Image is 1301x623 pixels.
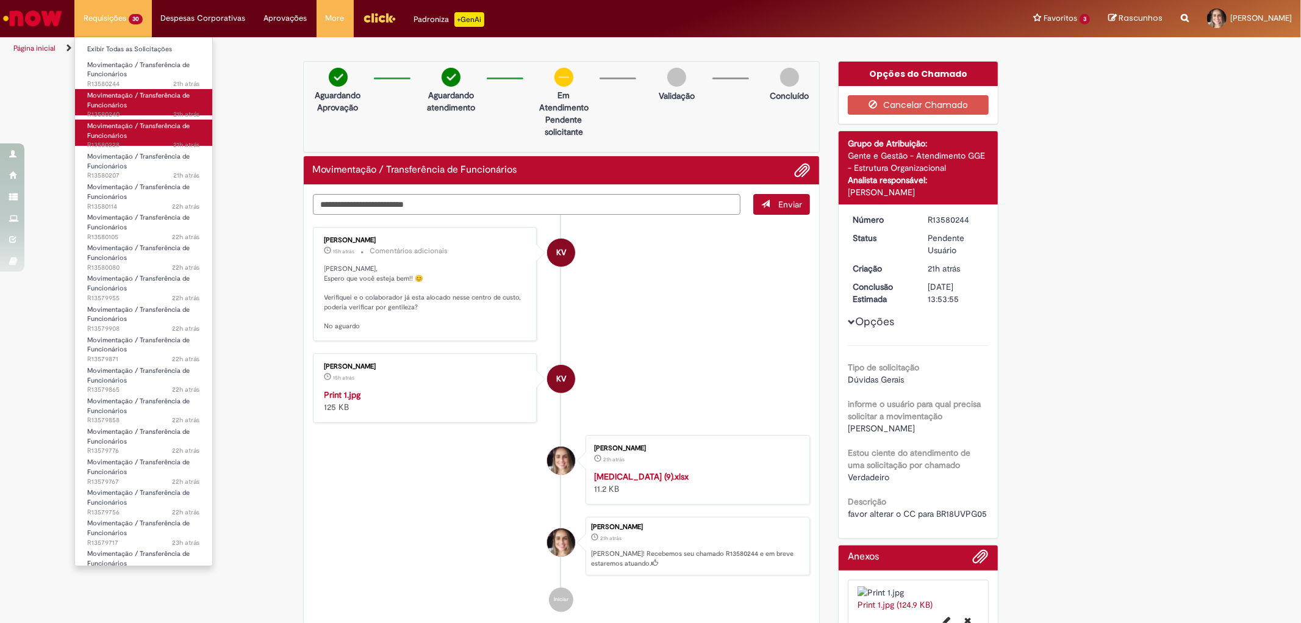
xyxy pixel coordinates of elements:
span: More [326,12,345,24]
a: Aberto R13580105 : Movimentação / Transferência de Funcionários [75,211,212,237]
span: 22h atrás [172,263,200,272]
time: 30/09/2025 09:50:48 [173,140,200,149]
div: [PERSON_NAME] [594,445,797,452]
div: Pendente Usuário [928,232,984,256]
span: 21h atrás [603,456,625,463]
a: Aberto R13579776 : Movimentação / Transferência de Funcionários [75,425,212,452]
b: Estou ciente do atendimento de uma solicitação por chamado [848,447,970,470]
span: KV [556,364,566,394]
span: R13579767 [87,477,200,487]
span: R13579908 [87,324,200,334]
span: 21h atrás [173,79,200,88]
time: 30/09/2025 09:52:37 [173,110,200,119]
span: R13580228 [87,140,200,150]
span: R13580105 [87,232,200,242]
small: Comentários adicionais [370,246,448,256]
time: 30/09/2025 09:25:59 [172,263,200,272]
button: Adicionar anexos [794,162,810,178]
span: favor alterar o CC para BR18UVPG05 [848,508,987,519]
span: 23h atrás [172,538,200,547]
textarea: Digite sua mensagem aqui... [313,194,741,215]
span: Movimentação / Transferência de Funcionários [87,243,190,262]
time: 30/09/2025 08:58:20 [172,355,200,364]
span: Movimentação / Transferência de Funcionários [87,274,190,293]
p: Concluído [770,90,809,102]
div: 125 KB [324,389,528,413]
a: Rascunhos [1108,13,1163,24]
time: 30/09/2025 09:03:29 [172,324,200,333]
span: Enviar [778,199,802,210]
span: R13579871 [87,355,200,364]
div: Mirella Martins Canuto Ferreira [547,528,575,556]
li: Mirella Martins Canuto Ferreira [313,517,811,575]
span: Movimentação / Transferência de Funcionários [87,519,190,538]
button: Cancelar Chamado [848,95,989,115]
time: 30/09/2025 09:08:42 [172,293,200,303]
img: check-circle-green.png [329,68,348,87]
span: Movimentação / Transferência de Funcionários [87,427,190,446]
dt: Conclusão Estimada [844,281,919,305]
span: Dúvidas Gerais [848,374,904,385]
dt: Criação [844,262,919,275]
a: Aberto R13580240 : Movimentação / Transferência de Funcionários [75,89,212,115]
dt: Status [844,232,919,244]
span: Rascunhos [1119,12,1163,24]
time: 30/09/2025 08:30:47 [172,538,200,547]
div: Gente e Gestão - Atendimento GGE - Estrutura Organizacional [848,149,989,174]
a: Aberto R13579865 : Movimentação / Transferência de Funcionários [75,364,212,391]
span: 3 [1080,14,1090,24]
span: Movimentação / Transferência de Funcionários [87,60,190,79]
span: R13580114 [87,202,200,212]
span: 22h atrás [172,202,200,211]
span: R13579717 [87,538,200,548]
img: Print 1.jpg [858,586,979,599]
a: Aberto R13579871 : Movimentação / Transferência de Funcionários [75,334,212,360]
span: Movimentação / Transferência de Funcionários [87,549,190,568]
div: R13580244 [928,214,984,226]
time: 30/09/2025 09:29:08 [172,232,200,242]
time: 30/09/2025 08:37:22 [172,508,200,517]
span: R13579756 [87,508,200,517]
a: Aberto R13580228 : Movimentação / Transferência de Funcionários [75,120,212,146]
span: Movimentação / Transferência de Funcionários [87,397,190,416]
ul: Trilhas de página [9,37,858,60]
span: Despesas Corporativas [161,12,246,24]
a: Aberto R13579858 : Movimentação / Transferência de Funcionários [75,395,212,421]
div: Karine Vieira [547,239,575,267]
span: 21h atrás [600,535,622,542]
span: R13580080 [87,263,200,273]
span: 22h atrás [172,446,200,455]
a: Print 1.jpg (124.9 KB) [858,599,933,610]
time: 30/09/2025 08:56:00 [172,416,200,425]
span: Requisições [84,12,126,24]
span: Aprovações [264,12,307,24]
span: R13579858 [87,416,200,425]
span: R13580244 [87,79,200,89]
a: Aberto R13580207 : Movimentação / Transferência de Funcionários [75,150,212,176]
span: Movimentação / Transferência de Funcionários [87,121,190,140]
h2: Anexos [848,552,879,563]
span: Movimentação / Transferência de Funcionários [87,305,190,324]
b: Descrição [848,496,886,507]
a: Exibir Todas as Solicitações [75,43,212,56]
a: Aberto R13579717 : Movimentação / Transferência de Funcionários [75,517,212,543]
b: informe o usuário para qual precisa solicitar a movimentação [848,398,981,422]
img: click_logo_yellow_360x200.png [363,9,396,27]
a: Aberto R13579756 : Movimentação / Transferência de Funcionários [75,486,212,513]
button: Adicionar anexos [973,549,989,571]
span: [PERSON_NAME] [848,423,915,434]
div: [PERSON_NAME] [591,524,803,531]
span: Movimentação / Transferência de Funcionários [87,91,190,110]
span: KV [556,238,566,267]
span: 22h atrás [172,355,200,364]
time: 30/09/2025 09:53:50 [603,456,625,463]
time: 30/09/2025 16:30:50 [334,248,355,255]
p: Aguardando Aprovação [309,89,368,113]
img: circle-minus.png [554,68,573,87]
time: 30/09/2025 09:53:53 [173,79,200,88]
p: Validação [659,90,695,102]
div: Grupo de Atribuição: [848,137,989,149]
span: Movimentação / Transferência de Funcionários [87,213,190,232]
span: [PERSON_NAME] [1230,13,1292,23]
p: Pendente solicitante [534,113,593,138]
